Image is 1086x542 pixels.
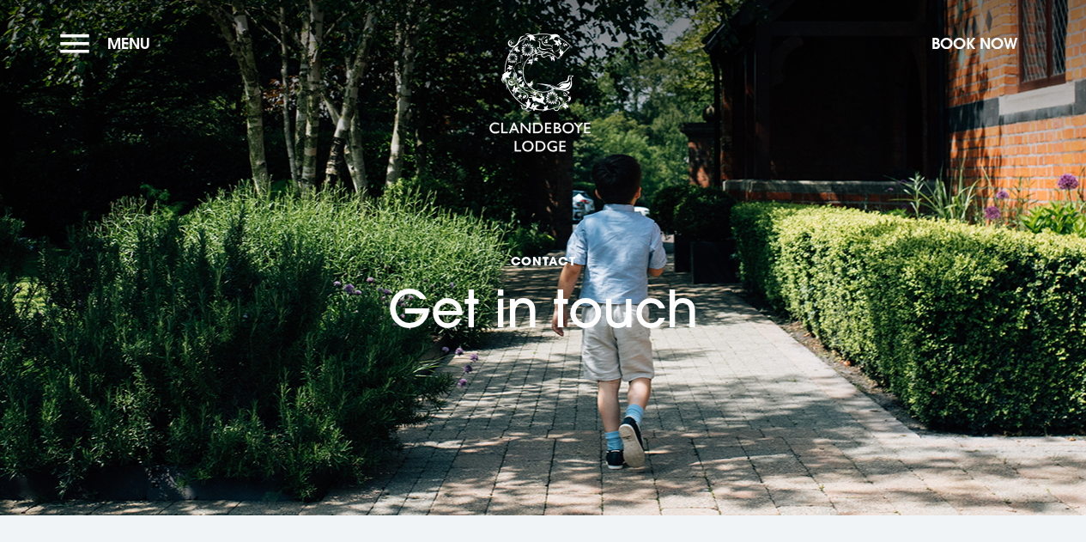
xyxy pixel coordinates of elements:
[388,253,698,269] span: Contact
[488,33,592,154] img: Clandeboye Lodge
[923,25,1026,62] button: Book Now
[107,33,150,53] span: Menu
[60,25,159,62] button: Menu
[388,185,698,339] h1: Get in touch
